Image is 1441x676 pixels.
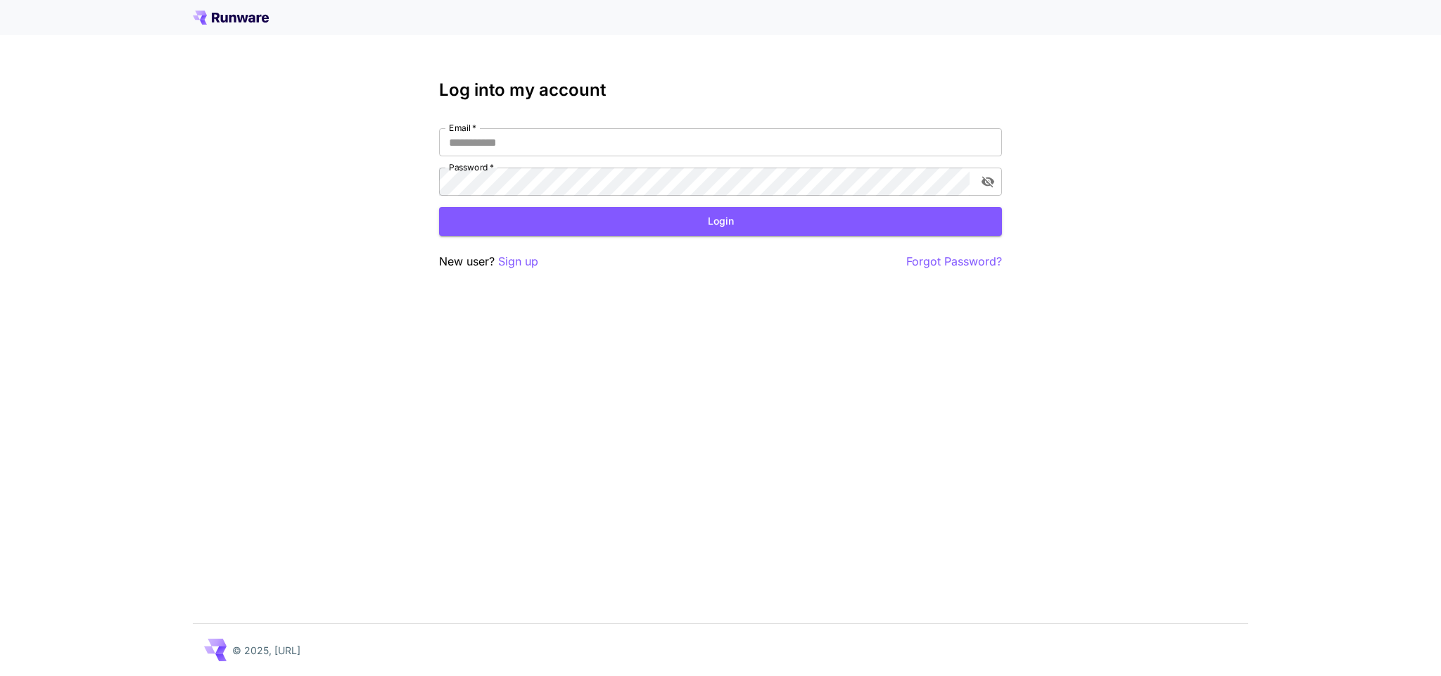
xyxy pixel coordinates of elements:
[498,253,538,270] button: Sign up
[232,643,300,658] p: © 2025, [URL]
[439,80,1002,100] h3: Log into my account
[449,122,476,134] label: Email
[439,253,538,270] p: New user?
[975,169,1001,194] button: toggle password visibility
[449,161,494,173] label: Password
[906,253,1002,270] button: Forgot Password?
[439,207,1002,236] button: Login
